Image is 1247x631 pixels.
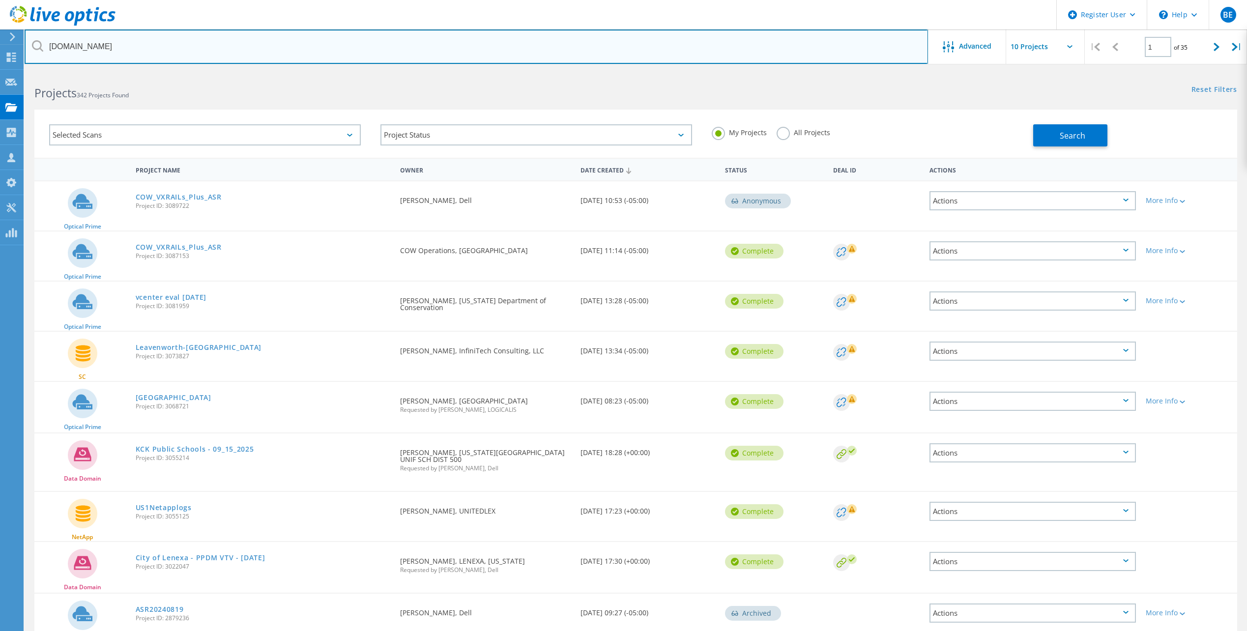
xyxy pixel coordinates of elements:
[725,194,791,208] div: Anonymous
[136,344,261,351] a: Leavenworth-[GEOGRAPHIC_DATA]
[136,244,222,251] a: COW_VXRAILs_Plus_ASR
[136,303,390,309] span: Project ID: 3081959
[79,374,86,380] span: SC
[136,514,390,519] span: Project ID: 3055125
[395,542,576,583] div: [PERSON_NAME], LENEXA, [US_STATE]
[136,294,206,301] a: vcenter eval [DATE]
[828,160,925,178] div: Deal Id
[400,407,571,413] span: Requested by [PERSON_NAME], LOGICALIS
[576,181,720,214] div: [DATE] 10:53 (-05:00)
[136,403,390,409] span: Project ID: 3068721
[576,382,720,414] div: [DATE] 08:23 (-05:00)
[1033,124,1107,146] button: Search
[136,194,222,201] a: COW_VXRAILs_Plus_ASR
[929,552,1136,571] div: Actions
[1060,130,1085,141] span: Search
[136,203,390,209] span: Project ID: 3089722
[929,502,1136,521] div: Actions
[725,394,783,409] div: Complete
[395,492,576,524] div: [PERSON_NAME], UNITEDLEX
[576,542,720,574] div: [DATE] 17:30 (+00:00)
[929,603,1136,623] div: Actions
[712,127,767,136] label: My Projects
[64,476,101,482] span: Data Domain
[136,606,184,613] a: ASR20240819
[1146,247,1232,254] div: More Info
[25,29,928,64] input: Search projects by name, owner, ID, company, etc
[576,282,720,314] div: [DATE] 13:28 (-05:00)
[720,160,828,178] div: Status
[64,584,101,590] span: Data Domain
[1159,10,1168,19] svg: \n
[1191,86,1237,94] a: Reset Filters
[777,127,830,136] label: All Projects
[136,564,390,570] span: Project ID: 3022047
[576,160,720,179] div: Date Created
[576,594,720,626] div: [DATE] 09:27 (-05:00)
[725,606,781,621] div: Archived
[725,446,783,460] div: Complete
[400,465,571,471] span: Requested by [PERSON_NAME], Dell
[959,43,991,50] span: Advanced
[576,433,720,466] div: [DATE] 18:28 (+00:00)
[725,554,783,569] div: Complete
[136,504,192,511] a: US1Netapplogs
[395,382,576,423] div: [PERSON_NAME], [GEOGRAPHIC_DATA]
[395,332,576,364] div: [PERSON_NAME], InfiniTech Consulting, LLC
[34,85,77,101] b: Projects
[929,191,1136,210] div: Actions
[136,446,254,453] a: KCK Public Schools - 09_15_2025
[1146,197,1232,204] div: More Info
[925,160,1141,178] div: Actions
[395,160,576,178] div: Owner
[929,443,1136,462] div: Actions
[10,21,116,28] a: Live Optics Dashboard
[136,353,390,359] span: Project ID: 3073827
[1146,297,1232,304] div: More Info
[576,231,720,264] div: [DATE] 11:14 (-05:00)
[725,504,783,519] div: Complete
[131,160,395,178] div: Project Name
[136,394,211,401] a: [GEOGRAPHIC_DATA]
[77,91,129,99] span: 342 Projects Found
[929,291,1136,311] div: Actions
[929,241,1136,260] div: Actions
[576,332,720,364] div: [DATE] 13:34 (-05:00)
[72,534,93,540] span: NetApp
[929,392,1136,411] div: Actions
[64,224,101,229] span: Optical Prime
[725,244,783,258] div: Complete
[1223,11,1233,19] span: BE
[64,324,101,330] span: Optical Prime
[1174,43,1188,52] span: of 35
[395,181,576,214] div: [PERSON_NAME], Dell
[395,282,576,321] div: [PERSON_NAME], [US_STATE] Department of Conservation
[725,294,783,309] div: Complete
[136,455,390,461] span: Project ID: 3055214
[380,124,692,145] div: Project Status
[576,492,720,524] div: [DATE] 17:23 (+00:00)
[395,594,576,626] div: [PERSON_NAME], Dell
[1146,398,1232,404] div: More Info
[136,253,390,259] span: Project ID: 3087153
[49,124,361,145] div: Selected Scans
[929,342,1136,361] div: Actions
[395,433,576,481] div: [PERSON_NAME], [US_STATE][GEOGRAPHIC_DATA] UNIF SCH DIST 500
[136,554,265,561] a: City of Lenexa - PPDM VTV - [DATE]
[1227,29,1247,64] div: |
[400,567,571,573] span: Requested by [PERSON_NAME], Dell
[1146,609,1232,616] div: More Info
[64,424,101,430] span: Optical Prime
[136,615,390,621] span: Project ID: 2879236
[725,344,783,359] div: Complete
[64,274,101,280] span: Optical Prime
[1085,29,1105,64] div: |
[395,231,576,264] div: COW Operations, [GEOGRAPHIC_DATA]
